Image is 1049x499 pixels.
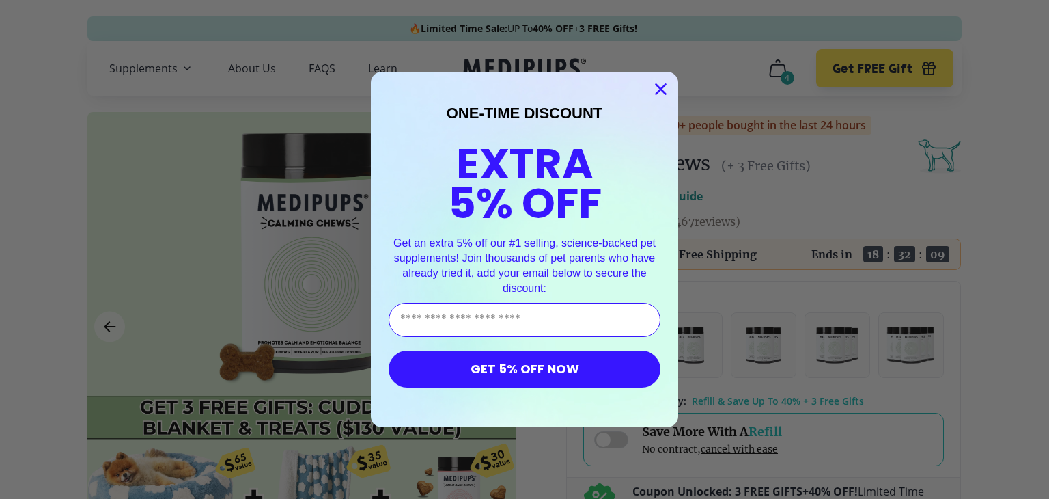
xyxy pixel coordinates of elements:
span: 5% OFF [448,174,602,233]
button: Close dialog [649,77,673,101]
span: Get an extra 5% off our #1 selling, science-backed pet supplements! Join thousands of pet parents... [393,237,656,293]
span: ONE-TIME DISCOUNT [447,105,603,122]
span: EXTRA [456,134,593,193]
button: GET 5% OFF NOW [389,351,660,388]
